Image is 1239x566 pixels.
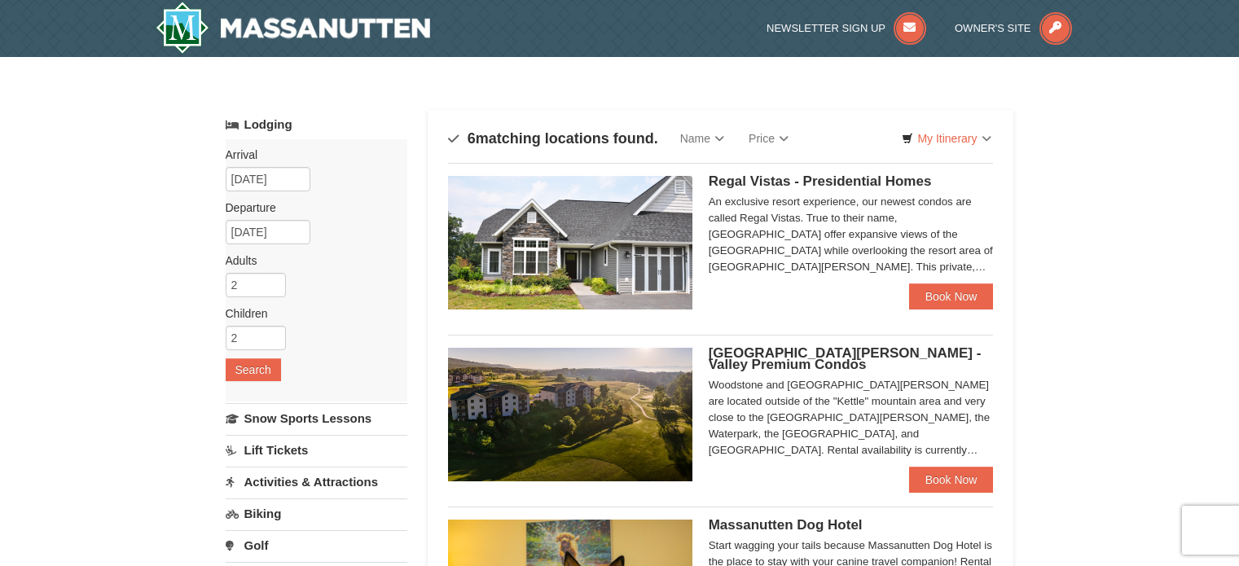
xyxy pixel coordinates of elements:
a: Massanutten Resort [156,2,431,54]
a: Biking [226,498,407,529]
img: 19218991-1-902409a9.jpg [448,176,692,309]
a: Book Now [909,283,994,309]
div: Woodstone and [GEOGRAPHIC_DATA][PERSON_NAME] are located outside of the "Kettle" mountain area an... [709,377,994,459]
span: Regal Vistas - Presidential Homes [709,173,932,189]
img: 19219041-4-ec11c166.jpg [448,348,692,481]
span: Owner's Site [955,22,1031,34]
h4: matching locations found. [448,130,658,147]
a: Owner's Site [955,22,1072,34]
label: Adults [226,252,395,269]
a: Golf [226,530,407,560]
a: Price [736,122,801,155]
a: Activities & Attractions [226,467,407,497]
a: Snow Sports Lessons [226,403,407,433]
div: An exclusive resort experience, our newest condos are called Regal Vistas. True to their name, [G... [709,194,994,275]
a: My Itinerary [891,126,1001,151]
span: Massanutten Dog Hotel [709,517,863,533]
a: Lodging [226,110,407,139]
label: Arrival [226,147,395,163]
a: Name [668,122,736,155]
span: 6 [468,130,476,147]
span: [GEOGRAPHIC_DATA][PERSON_NAME] - Valley Premium Condos [709,345,982,372]
a: Newsletter Sign Up [767,22,926,34]
button: Search [226,358,281,381]
a: Book Now [909,467,994,493]
a: Lift Tickets [226,435,407,465]
label: Departure [226,200,395,216]
span: Newsletter Sign Up [767,22,885,34]
img: Massanutten Resort Logo [156,2,431,54]
label: Children [226,305,395,322]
